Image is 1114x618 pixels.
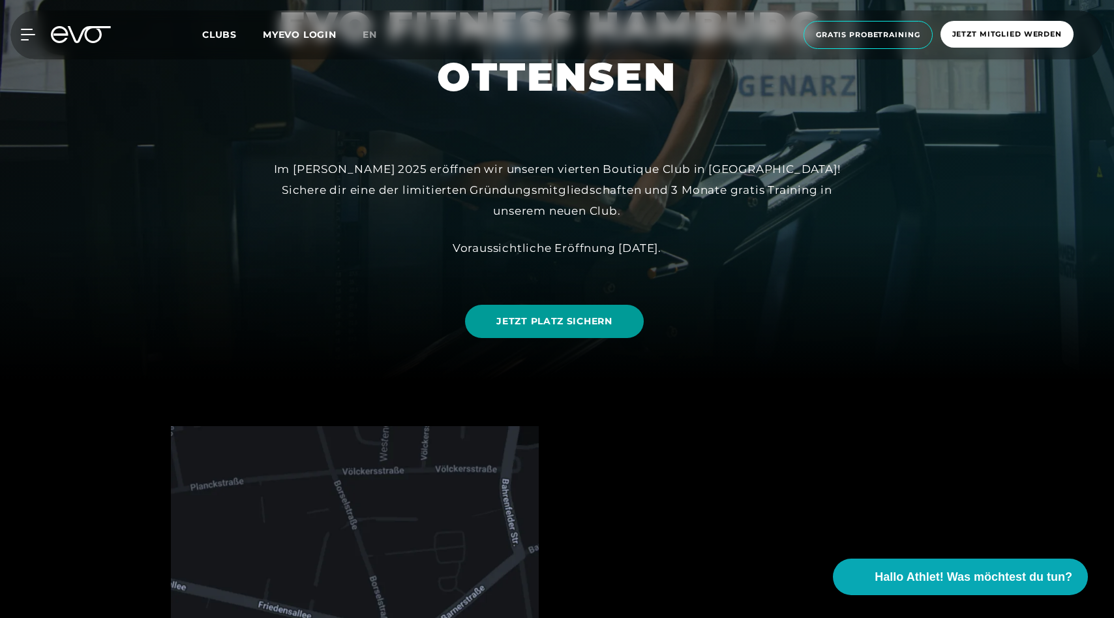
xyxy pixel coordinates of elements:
[363,27,393,42] a: en
[263,29,337,40] a: MYEVO LOGIN
[875,568,1072,586] span: Hallo Athlet! Was möchtest du tun?
[816,29,920,40] span: Gratis Probetraining
[202,28,263,40] a: Clubs
[800,21,937,49] a: Gratis Probetraining
[263,159,851,222] div: Im [PERSON_NAME] 2025 eröffnen wir unseren vierten Boutique Club in [GEOGRAPHIC_DATA]! Sichere di...
[496,315,612,328] span: JETZT PLATZ SICHERN
[202,29,237,40] span: Clubs
[263,238,851,258] div: Voraussichtliche Eröffnung [DATE].
[465,305,643,338] a: JETZT PLATZ SICHERN
[833,559,1088,595] button: Hallo Athlet! Was möchtest du tun?
[363,29,377,40] span: en
[952,29,1062,40] span: Jetzt Mitglied werden
[937,21,1077,49] a: Jetzt Mitglied werden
